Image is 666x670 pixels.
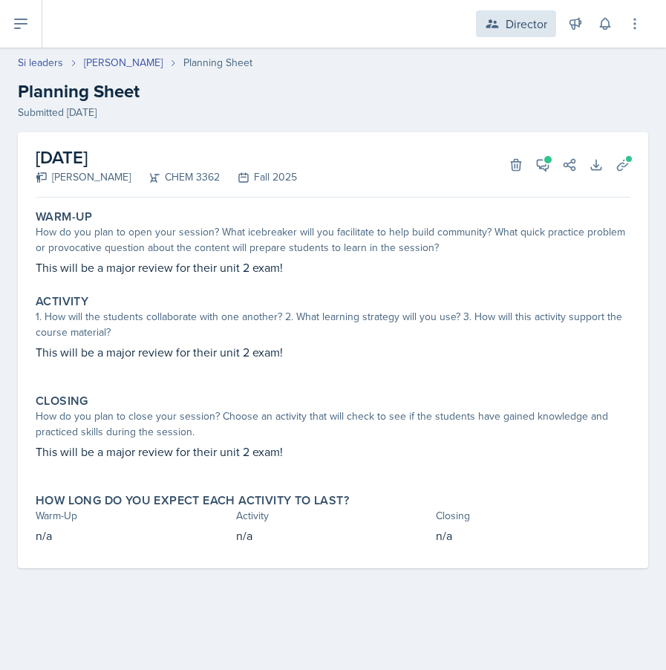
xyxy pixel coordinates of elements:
div: Closing [436,508,630,524]
a: [PERSON_NAME] [84,55,163,71]
div: Director [506,15,547,33]
div: How do you plan to close your session? Choose an activity that will check to see if the students ... [36,409,630,440]
p: n/a [36,527,230,544]
div: Activity [236,508,431,524]
label: Activity [36,294,88,309]
div: Submitted [DATE] [18,105,648,120]
div: How do you plan to open your session? What icebreaker will you facilitate to help build community... [36,224,630,256]
label: How long do you expect each activity to last? [36,493,349,508]
label: Closing [36,394,88,409]
a: Si leaders [18,55,63,71]
div: 1. How will the students collaborate with one another? 2. What learning strategy will you use? 3.... [36,309,630,340]
label: Warm-Up [36,209,93,224]
div: Planning Sheet [183,55,252,71]
p: This will be a major review for their unit 2 exam! [36,343,630,361]
p: n/a [436,527,630,544]
div: CHEM 3362 [131,169,220,185]
div: [PERSON_NAME] [36,169,131,185]
div: Warm-Up [36,508,230,524]
h2: [DATE] [36,144,297,171]
p: n/a [236,527,431,544]
div: Fall 2025 [220,169,297,185]
p: This will be a major review for their unit 2 exam! [36,443,630,461]
p: This will be a major review for their unit 2 exam! [36,258,630,276]
h2: Planning Sheet [18,78,648,105]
